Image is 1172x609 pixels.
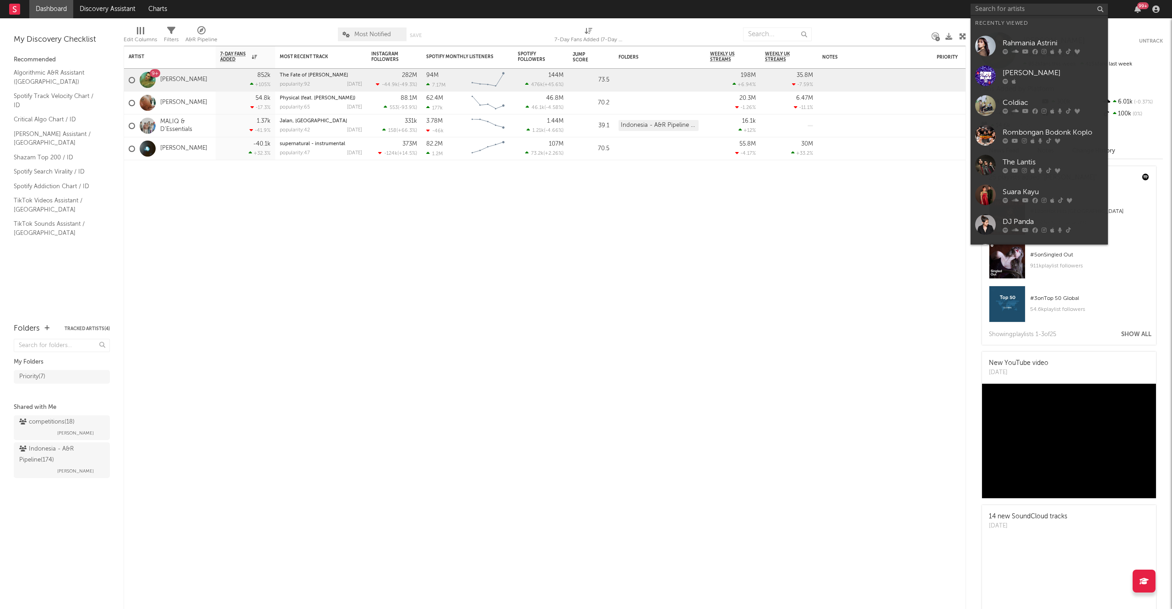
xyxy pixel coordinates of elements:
div: 46.8M [546,95,564,101]
div: 144M [548,72,564,78]
div: Indonesia - A&R Pipeline ( 174 ) [19,444,102,466]
div: Spotify Monthly Listeners [426,54,495,60]
svg: Chart title [467,137,509,160]
div: [PERSON_NAME] [1003,67,1103,78]
a: [PERSON_NAME] Assistant / [GEOGRAPHIC_DATA] [14,129,101,148]
a: [PERSON_NAME] [160,145,207,152]
a: [PERSON_NAME] [160,76,207,84]
a: Rombongan Bodonk Koplo [971,120,1108,150]
div: Filters [164,23,179,49]
a: Spotify Track Velocity Chart / ID [14,91,101,110]
button: Save [410,33,422,38]
div: 39.1 [573,120,609,131]
div: # 5 on Singled Out [1030,250,1149,261]
span: 73.2k [531,151,543,156]
input: Search for artists [971,4,1108,15]
span: [PERSON_NAME] [57,428,94,439]
div: The Fate of Ophelia [280,73,362,78]
a: Priority(7) [14,370,110,384]
div: Edit Columns [124,23,157,49]
span: 0 % [1131,112,1142,117]
div: +12 % [738,127,756,133]
a: Shazam Top 200 / ID [14,152,101,163]
div: 100k [1102,108,1163,120]
div: 54.6k playlist followers [1030,304,1149,315]
div: ( ) [384,104,417,110]
span: Weekly US Streams [710,51,742,62]
span: 7-Day Fans Added [220,51,250,62]
input: Search for folders... [14,339,110,352]
span: -49.3 % [399,82,416,87]
div: 70.5 [573,143,609,154]
a: Suara Kayu [971,180,1108,210]
div: 282M [402,72,417,78]
span: -4.58 % [546,105,562,110]
div: supernatural - instrumental [280,141,362,147]
a: Coldiac [971,91,1108,120]
button: Show All [1121,332,1151,337]
span: -44.9k [382,82,398,87]
div: ( ) [526,104,564,110]
div: 198M [741,72,756,78]
div: 54.8k [255,95,271,101]
span: +45.6 % [544,82,562,87]
div: Physical (feat. Troye Sivan) [280,96,362,101]
a: #3onTop 50 Global54.6kplaylist followers [982,286,1156,329]
svg: Chart title [467,92,509,114]
span: -93.9 % [399,105,416,110]
div: -7.59 % [792,82,813,87]
div: -17.3 % [250,104,271,110]
span: 553 [390,105,398,110]
span: 1.21k [532,128,544,133]
div: [DATE] [347,82,362,87]
a: Rahmania Astrini [971,31,1108,61]
div: Indonesia - A&R Pipeline (174) [619,120,699,131]
div: Most Recent Track [280,54,348,60]
span: -4.66 % [545,128,562,133]
div: popularity: 42 [280,128,310,133]
div: ( ) [525,82,564,87]
svg: Chart title [467,69,509,92]
div: 73.5 [573,75,609,86]
div: Spotify Followers [518,51,550,62]
div: 16.1k [742,118,756,124]
button: Tracked Artists(4) [65,326,110,331]
a: [PERSON_NAME] [160,99,207,107]
div: My Folders [14,357,110,368]
div: New YouTube video [989,359,1048,368]
div: 7.17M [426,82,445,88]
div: DJ Panda [1003,216,1103,227]
div: +32.3 % [249,150,271,156]
div: +105 % [250,82,271,87]
div: My Discovery Checklist [14,34,110,45]
div: [DATE] [347,151,362,156]
a: #5onSingled Out911kplaylist followers [982,242,1156,286]
div: Jump Score [573,52,596,63]
div: -4.17 % [735,150,756,156]
a: MALIQ & D'Essentials [971,239,1108,269]
div: -41.9 % [250,127,271,133]
div: 3.78M [426,118,443,124]
div: +6.94 % [732,82,756,87]
a: Spotify Addiction Chart / ID [14,181,101,191]
a: Algorithmic A&R Assistant ([GEOGRAPHIC_DATA]) [14,68,101,87]
div: ( ) [382,127,417,133]
input: Search... [743,27,812,41]
a: The Lantis [971,150,1108,180]
a: Physical (feat. [PERSON_NAME]) [280,96,355,101]
div: 6.01k [1102,96,1163,108]
span: [PERSON_NAME] [57,466,94,477]
span: 476k [531,82,543,87]
span: 46.1k [532,105,544,110]
div: 94M [426,72,439,78]
a: Spotify Search Virality / ID [14,167,101,177]
a: The Fate of [PERSON_NAME] [280,73,348,78]
div: A&R Pipeline [185,34,217,45]
div: ( ) [526,127,564,133]
span: -0.37 % [1133,100,1153,105]
div: Folders [14,323,40,334]
a: supernatural - instrumental [280,141,345,147]
div: -40.1k [253,141,271,147]
div: 35.8M [797,72,813,78]
div: Notes [822,54,914,60]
